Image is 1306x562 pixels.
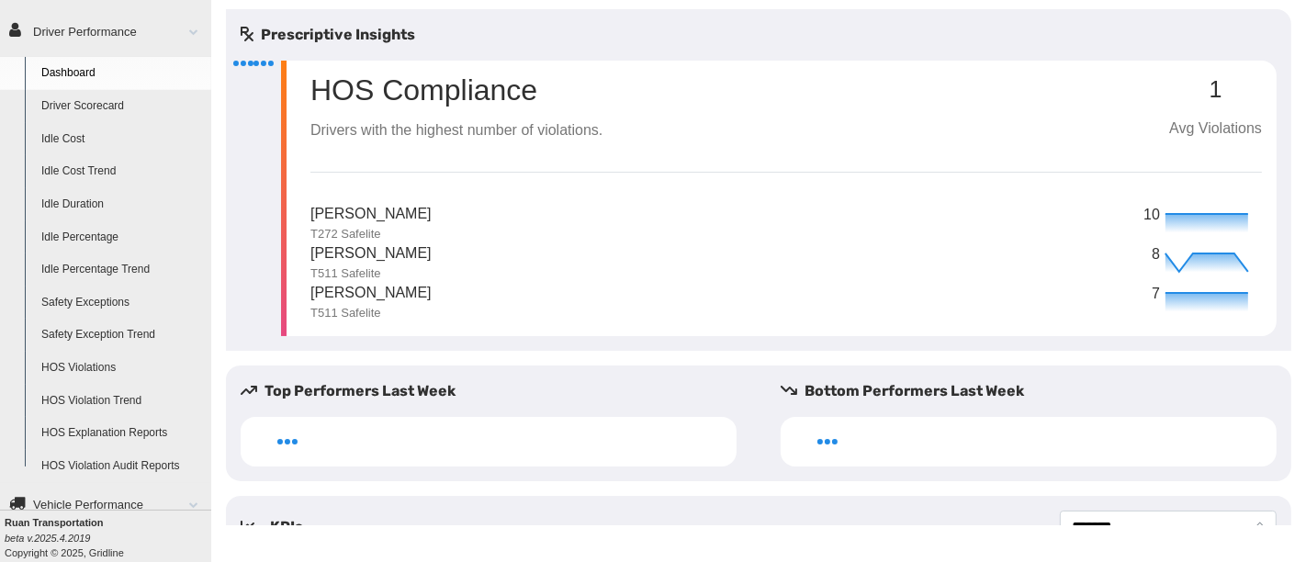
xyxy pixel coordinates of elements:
[1152,283,1161,306] p: 7
[310,242,432,265] p: [PERSON_NAME]
[33,287,211,320] a: Safety Exceptions
[33,352,211,385] a: HOS Violations
[1152,243,1161,266] p: 8
[5,517,104,528] b: Ruan Transportation
[33,90,211,123] a: Driver Scorecard
[33,188,211,221] a: Idle Duration
[33,221,211,254] a: Idle Percentage
[241,24,415,46] h5: Prescriptive Insights
[310,282,432,305] p: [PERSON_NAME]
[781,380,1291,402] h5: Bottom Performers Last Week
[241,380,751,402] h5: Top Performers Last Week
[33,385,211,418] a: HOS Violation Trend
[5,515,211,560] div: Copyright © 2025, Gridline
[310,226,432,242] p: T272 Safelite
[1169,77,1262,103] p: 1
[310,75,602,105] p: HOS Compliance
[33,319,211,352] a: Safety Exception Trend
[33,450,211,483] a: HOS Violation Audit Reports
[33,123,211,156] a: Idle Cost
[33,57,211,90] a: Dashboard
[310,305,432,321] p: T511 Safelite
[310,203,432,226] p: [PERSON_NAME]
[270,516,303,538] h5: KPIs
[310,119,602,142] p: Drivers with the highest number of violations.
[1169,118,1262,140] p: Avg Violations
[33,253,211,287] a: Idle Percentage Trend
[1143,204,1161,227] p: 10
[33,417,211,450] a: HOS Explanation Reports
[5,533,90,544] i: beta v.2025.4.2019
[33,155,211,188] a: Idle Cost Trend
[310,265,432,282] p: T511 Safelite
